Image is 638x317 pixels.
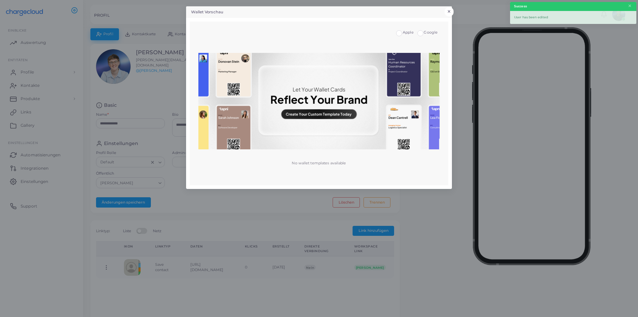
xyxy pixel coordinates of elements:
h5: Wallet Vorschau [191,9,223,15]
span: Google [424,30,438,35]
span: Apple [403,30,414,35]
p: No wallet templates available [292,160,346,166]
div: User has been edited [510,11,636,24]
button: Close [445,7,454,16]
strong: Success [514,4,527,9]
img: No wallet templates [198,53,439,149]
button: Close [628,2,632,10]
